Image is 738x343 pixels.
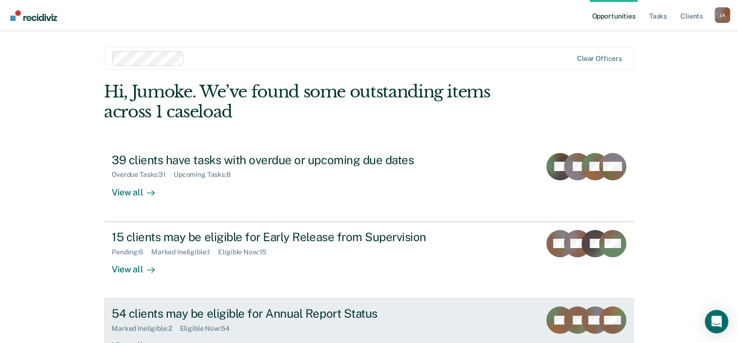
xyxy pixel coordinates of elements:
div: 39 clients have tasks with overdue or upcoming due dates [112,153,454,167]
div: Eligible Now : 54 [180,324,238,333]
div: Hi, Jumoke. We’ve found some outstanding items across 1 caseload [104,82,528,122]
div: Upcoming Tasks : 8 [174,171,239,179]
div: Marked Ineligible : 2 [112,324,180,333]
div: J A [715,7,730,23]
div: Pending : 6 [112,248,151,256]
div: Overdue Tasks : 31 [112,171,174,179]
div: Open Intercom Messenger [705,310,728,333]
button: Profile dropdown button [715,7,730,23]
div: Clear officers [577,55,622,63]
div: 15 clients may be eligible for Early Release from Supervision [112,230,454,244]
div: Eligible Now : 15 [218,248,274,256]
a: 15 clients may be eligible for Early Release from SupervisionPending:6Marked Ineligible:1Eligible... [104,222,634,299]
div: View all [112,179,166,198]
div: 54 clients may be eligible for Annual Report Status [112,306,454,321]
a: 39 clients have tasks with overdue or upcoming due datesOverdue Tasks:31Upcoming Tasks:8View all [104,145,634,222]
img: Recidiviz [10,10,57,21]
div: Marked Ineligible : 1 [151,248,218,256]
div: View all [112,256,166,275]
